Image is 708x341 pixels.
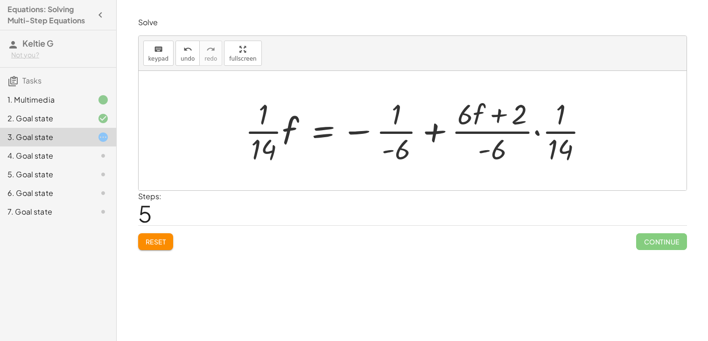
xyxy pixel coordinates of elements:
[175,41,200,66] button: undoundo
[98,113,109,124] i: Task finished and correct.
[143,41,174,66] button: keyboardkeypad
[138,233,174,250] button: Reset
[7,132,83,143] div: 3. Goal state
[138,199,152,228] span: 5
[22,38,54,49] span: Keltie G
[229,56,256,62] span: fullscreen
[98,188,109,199] i: Task not started.
[199,41,222,66] button: redoredo
[224,41,261,66] button: fullscreen
[7,188,83,199] div: 6. Goal state
[98,169,109,180] i: Task not started.
[98,132,109,143] i: Task started.
[138,17,687,28] p: Solve
[98,150,109,161] i: Task not started.
[154,44,163,55] i: keyboard
[146,237,166,246] span: Reset
[206,44,215,55] i: redo
[7,206,83,217] div: 7. Goal state
[7,169,83,180] div: 5. Goal state
[98,94,109,105] i: Task finished.
[148,56,169,62] span: keypad
[22,76,42,85] span: Tasks
[7,113,83,124] div: 2. Goal state
[7,94,83,105] div: 1. Multimedia
[204,56,217,62] span: redo
[181,56,195,62] span: undo
[7,150,83,161] div: 4. Goal state
[11,50,109,60] div: Not you?
[183,44,192,55] i: undo
[7,4,92,26] h4: Equations: Solving Multi-Step Equations
[98,206,109,217] i: Task not started.
[138,191,161,201] label: Steps:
